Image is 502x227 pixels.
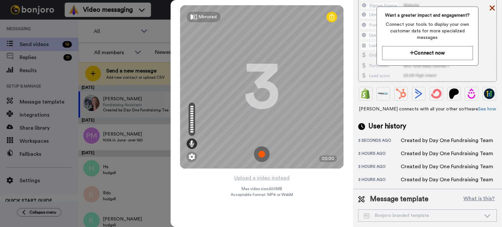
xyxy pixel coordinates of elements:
div: 3 [244,62,280,111]
img: ActiveCampaign [413,89,424,99]
img: Shopify [360,89,371,99]
button: Upload a video instead [232,174,292,182]
img: Patreon [449,89,459,99]
div: Created by Day One Fundraising Team [401,137,493,144]
button: What is this? [461,194,497,204]
div: 3 seconds ago [358,138,401,144]
span: Message template [370,194,428,204]
img: ic_record_start.svg [254,146,270,162]
img: ic_gear.svg [189,154,195,160]
div: Created by Day One Fundraising Team [401,163,493,170]
div: Created by Day One Fundraising Team [401,150,493,157]
img: Hubspot [396,89,406,99]
div: Created by Day One Fundraising Team [401,176,493,184]
div: Bonjoro branded template [364,212,481,219]
div: 3 hours ago [358,177,401,184]
div: 3 hours ago [358,164,401,170]
span: Max video size: 500 MB [242,186,282,191]
img: Drip [466,89,477,99]
img: Ontraport [378,89,389,99]
span: [PERSON_NAME] connects with all your other software [358,106,497,112]
button: Connect now [382,46,473,60]
img: ConvertKit [431,89,442,99]
div: 3 hours ago [358,151,401,157]
div: 00:00 [319,155,337,162]
span: User history [368,122,406,131]
img: Message-temps.svg [364,213,369,219]
a: See how [478,107,496,111]
span: Acceptable format: MP4 or WebM [231,192,293,197]
img: GoHighLevel [484,89,494,99]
